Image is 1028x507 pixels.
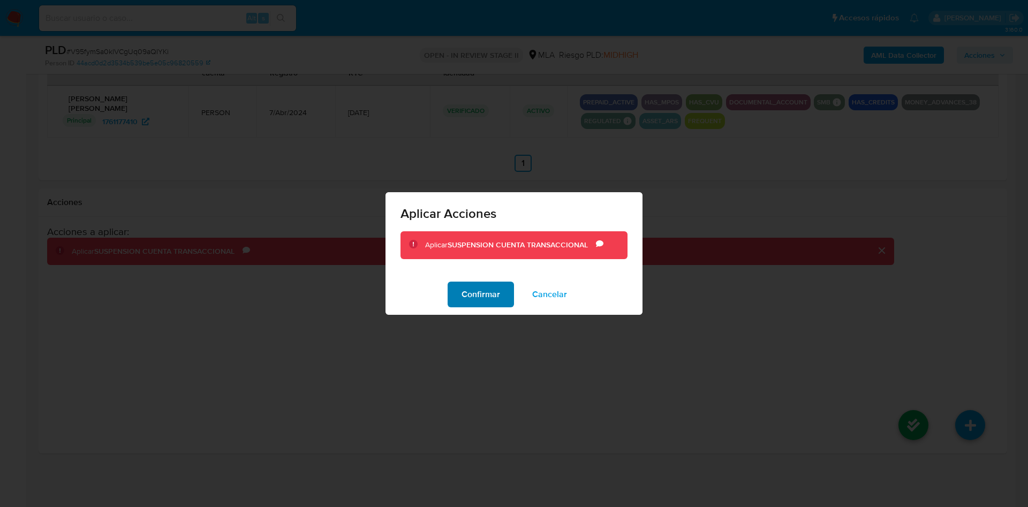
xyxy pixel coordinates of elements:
[400,207,628,220] span: Aplicar Acciones
[425,240,596,251] div: Aplicar
[532,283,567,306] span: Cancelar
[448,282,514,307] button: Confirmar
[462,283,500,306] span: Confirmar
[448,239,588,250] b: SUSPENSION CUENTA TRANSACCIONAL
[518,282,581,307] button: Cancelar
